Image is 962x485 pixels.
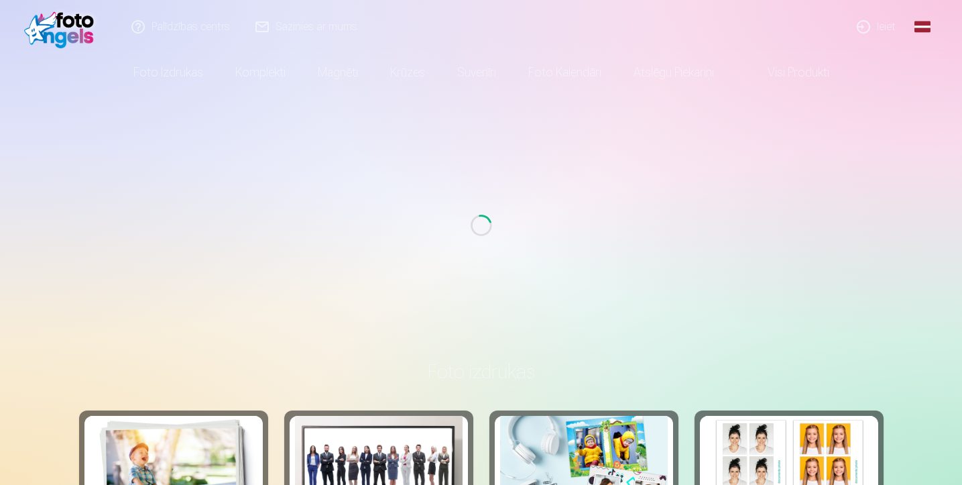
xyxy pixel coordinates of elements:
[512,54,617,91] a: Foto kalendāri
[90,360,873,384] h3: Foto izdrukas
[730,54,845,91] a: Visi produkti
[617,54,730,91] a: Atslēgu piekariņi
[302,54,374,91] a: Magnēti
[24,5,101,48] img: /fa1
[117,54,219,91] a: Foto izdrukas
[374,54,441,91] a: Krūzes
[441,54,512,91] a: Suvenīri
[219,54,302,91] a: Komplekti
